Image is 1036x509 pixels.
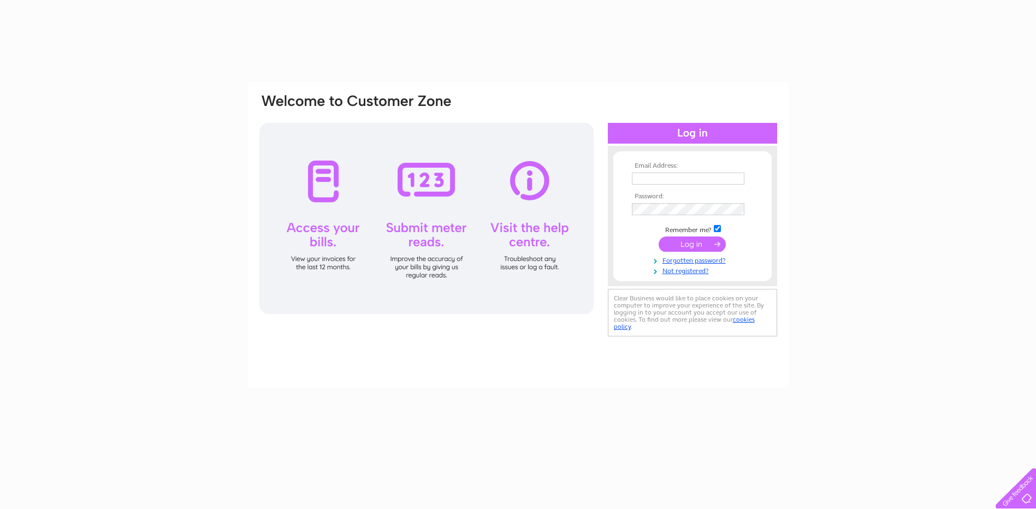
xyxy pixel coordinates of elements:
[608,289,777,336] div: Clear Business would like to place cookies on your computer to improve your experience of the sit...
[659,236,726,252] input: Submit
[629,223,756,234] td: Remember me?
[629,162,756,170] th: Email Address:
[629,193,756,200] th: Password:
[632,254,756,265] a: Forgotten password?
[632,265,756,275] a: Not registered?
[614,316,755,330] a: cookies policy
